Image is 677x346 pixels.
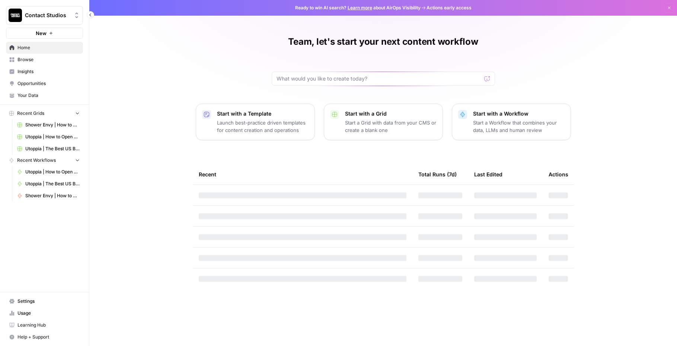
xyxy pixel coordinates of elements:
a: Settings [6,295,83,307]
span: Opportunities [17,80,80,87]
a: Opportunities [6,78,83,89]
button: Start with a GridStart a Grid with data from your CMS or create a blank one [324,104,443,140]
h1: Team, let's start your next content workflow [288,36,478,48]
span: Utoppia | The Best US Bank Account for {Profession} [25,180,80,187]
a: Your Data [6,89,83,101]
span: Shower Envy | How to Wash [Variable] Hair Programmatic [25,122,80,128]
p: Start a Workflow that combines your data, LLMs and human review [473,119,565,134]
button: Workspace: Contact Studios [6,6,83,25]
button: Start with a TemplateLaunch best-practice driven templates for content creation and operations [196,104,315,140]
span: Insights [17,68,80,75]
div: Recent [199,164,406,185]
span: Learning Hub [17,322,80,328]
div: Actions [549,164,568,185]
span: Utoppia | How to Open a US Bank Account from {Country} Grid [25,133,80,140]
button: Recent Workflows [6,155,83,166]
a: Usage [6,307,83,319]
a: Utoppia | The Best US Bank Account for {Profession} [14,178,83,190]
a: Home [6,42,83,54]
span: Recent Grids [17,110,44,117]
input: What would you like to create today? [277,75,481,82]
a: Learning Hub [6,319,83,331]
span: Ready to win AI search? about AirOps Visibility [295,4,421,11]
span: Contact Studios [25,12,70,19]
span: Actions early access [427,4,472,11]
p: Start with a Workflow [473,110,565,117]
span: Home [17,44,80,51]
img: Contact Studios Logo [9,9,22,22]
span: Shower Envy | How to Wash [Variable] Hair [25,192,80,199]
span: Help + Support [17,334,80,340]
span: Utoppia | The Best US Bank Account for {Profession} Grid [25,145,80,152]
a: Insights [6,66,83,78]
a: Shower Envy | How to Wash [Variable] Hair [14,190,83,202]
p: Start with a Grid [345,110,437,117]
p: Start with a Template [217,110,309,117]
span: Usage [17,310,80,317]
div: Total Runs (7d) [418,164,457,185]
button: New [6,28,83,39]
span: Browse [17,56,80,63]
span: Settings [17,298,80,305]
span: Utoppia | How to Open a US Bank Account from {Country} [25,169,80,175]
span: Recent Workflows [17,157,56,164]
a: Learn more [348,5,372,10]
span: Your Data [17,92,80,99]
p: Launch best-practice driven templates for content creation and operations [217,119,309,134]
a: Utoppia | How to Open a US Bank Account from {Country} Grid [14,131,83,143]
a: Browse [6,54,83,66]
a: Utoppia | How to Open a US Bank Account from {Country} [14,166,83,178]
span: New [36,29,47,37]
p: Start a Grid with data from your CMS or create a blank one [345,119,437,134]
a: Utoppia | The Best US Bank Account for {Profession} Grid [14,143,83,155]
div: Last Edited [474,164,502,185]
a: Shower Envy | How to Wash [Variable] Hair Programmatic [14,119,83,131]
button: Start with a WorkflowStart a Workflow that combines your data, LLMs and human review [452,104,571,140]
button: Help + Support [6,331,83,343]
button: Recent Grids [6,108,83,119]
